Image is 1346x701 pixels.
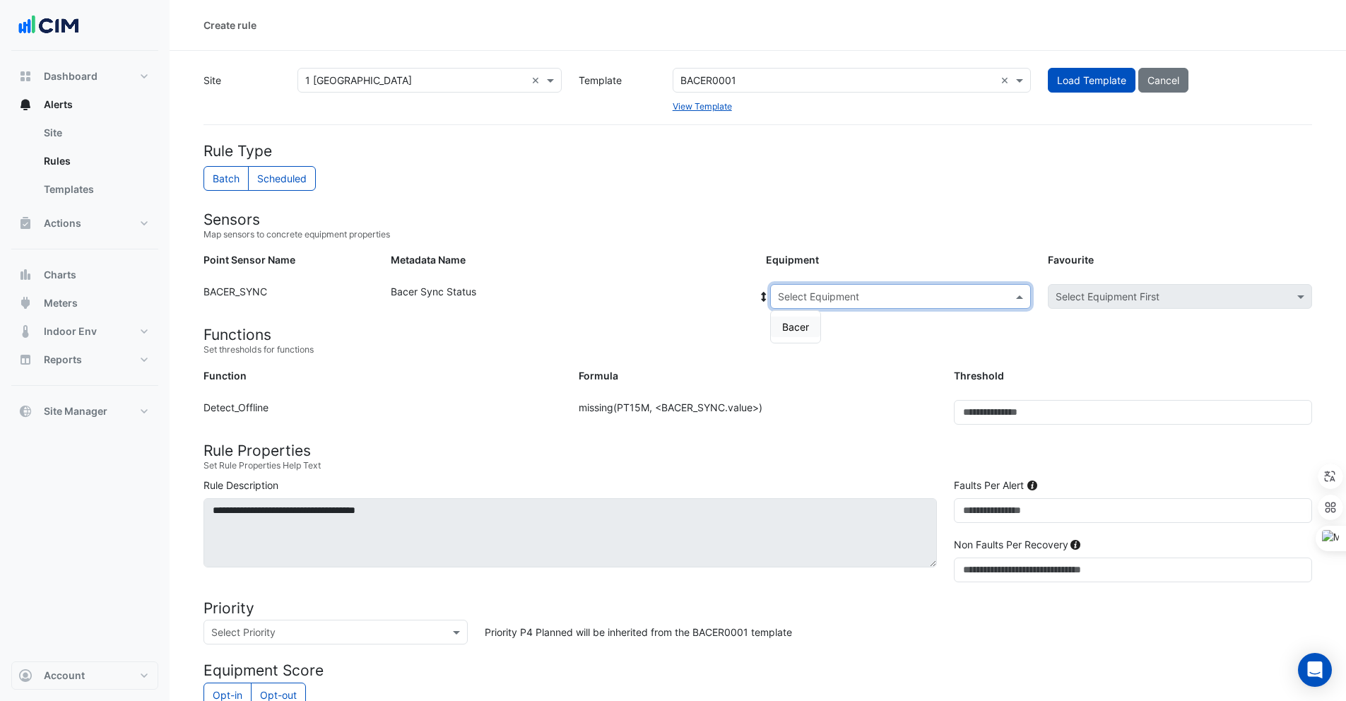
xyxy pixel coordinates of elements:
[476,620,1321,644] div: Priority P4 Planned will be inherited from the BACER0001 template
[11,62,158,90] button: Dashboard
[203,142,1312,160] h4: Rule Type
[954,537,1068,552] label: Non Faults Per Recovery
[770,310,821,343] ng-dropdown-panel: Options list
[18,268,33,282] app-icon: Charts
[11,90,158,119] button: Alerts
[531,73,543,88] span: Clear
[44,268,76,282] span: Charts
[203,459,1312,472] small: Set Rule Properties Help Text
[203,228,1312,241] small: Map sensors to concrete equipment properties
[579,370,618,382] strong: Formula
[195,68,289,113] label: Site
[673,101,732,112] a: View Template
[1138,68,1188,93] button: Cancel
[203,166,249,191] label: Batch
[391,254,466,266] strong: Metadata Name
[11,119,158,209] div: Alerts
[18,216,33,230] app-icon: Actions
[18,69,33,83] app-icon: Dashboard
[203,442,1312,459] h4: Rule Properties
[1069,538,1082,551] div: Tooltip anchor
[203,478,278,493] label: Rule Description
[18,98,33,112] app-icon: Alerts
[203,211,1312,228] h4: Sensors
[11,661,158,690] button: Account
[18,296,33,310] app-icon: Meters
[44,324,97,338] span: Indoor Env
[203,661,1312,679] h4: Equipment Score
[195,400,570,436] div: Detect_Offline
[44,216,81,230] span: Actions
[33,119,158,147] a: Site
[1048,68,1135,93] button: Load Template
[203,343,1312,356] small: Set thresholds for functions
[44,98,73,112] span: Alerts
[1000,73,1013,88] span: Clear
[570,400,945,436] div: missing(PT15M, <BACER_SYNC.value>)
[195,284,382,314] div: BACER_SYNC
[954,370,1004,382] strong: Threshold
[44,296,78,310] span: Meters
[382,284,757,314] div: Bacer Sync Status
[18,324,33,338] app-icon: Indoor Env
[1048,254,1094,266] strong: Favourite
[1298,653,1332,687] div: Open Intercom Messenger
[203,254,295,266] strong: Point Sensor Name
[11,317,158,346] button: Indoor Env
[1048,284,1312,309] app-favourites-select: Select Favourite
[770,284,1031,309] app-equipment-select: Select Equipment
[44,404,107,418] span: Site Manager
[203,18,256,33] div: Create rule
[757,289,770,304] span: Copy equipment to all points
[18,353,33,367] app-icon: Reports
[11,289,158,317] button: Meters
[44,668,85,683] span: Account
[203,370,247,382] strong: Function
[33,147,158,175] a: Rules
[33,175,158,204] a: Templates
[248,166,316,191] label: Scheduled
[11,397,158,425] button: Site Manager
[766,254,819,266] strong: Equipment
[954,478,1024,493] label: Faults Per Alert
[782,321,809,333] span: Bacer
[203,599,1312,617] h4: Priority
[570,68,664,113] label: Template
[18,404,33,418] app-icon: Site Manager
[44,69,98,83] span: Dashboard
[203,326,1312,343] h4: Functions
[11,209,158,237] button: Actions
[1026,479,1039,492] div: Tooltip anchor
[11,346,158,374] button: Reports
[11,261,158,289] button: Charts
[44,353,82,367] span: Reports
[17,11,81,40] img: Company Logo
